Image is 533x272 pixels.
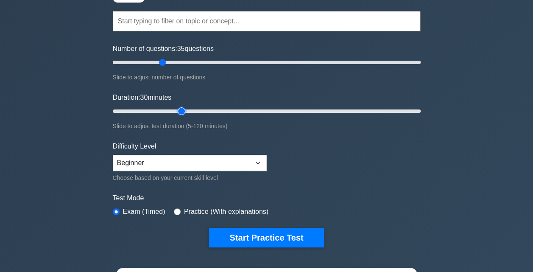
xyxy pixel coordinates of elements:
span: 30 [140,94,148,101]
label: Exam (Timed) [123,207,165,217]
span: 35 [177,45,185,52]
label: Duration: minutes [113,93,172,103]
div: Slide to adjust number of questions [113,72,421,82]
div: Slide to adjust test duration (5-120 minutes) [113,121,421,131]
label: Practice (With explanations) [184,207,268,217]
div: Choose based on your current skill level [113,173,267,183]
input: Start typing to filter on topic or concept... [113,11,421,31]
label: Difficulty Level [113,141,156,151]
label: Test Mode [113,193,421,203]
label: Number of questions: questions [113,44,214,54]
button: Start Practice Test [209,228,324,247]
